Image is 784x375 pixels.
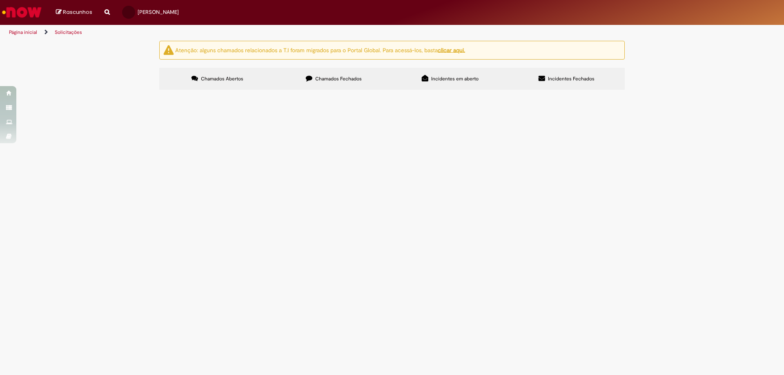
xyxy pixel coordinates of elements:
span: [PERSON_NAME] [138,9,179,16]
ng-bind-html: Atenção: alguns chamados relacionados a T.I foram migrados para o Portal Global. Para acessá-los,... [175,46,465,53]
span: Incidentes em aberto [431,75,479,82]
span: Incidentes Fechados [548,75,595,82]
a: Rascunhos [56,9,92,16]
a: clicar aqui. [438,46,465,53]
span: Chamados Fechados [315,75,362,82]
img: ServiceNow [1,4,43,20]
span: Chamados Abertos [201,75,243,82]
a: Solicitações [55,29,82,36]
span: Rascunhos [63,8,92,16]
ul: Trilhas de página [6,25,517,40]
a: Página inicial [9,29,37,36]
